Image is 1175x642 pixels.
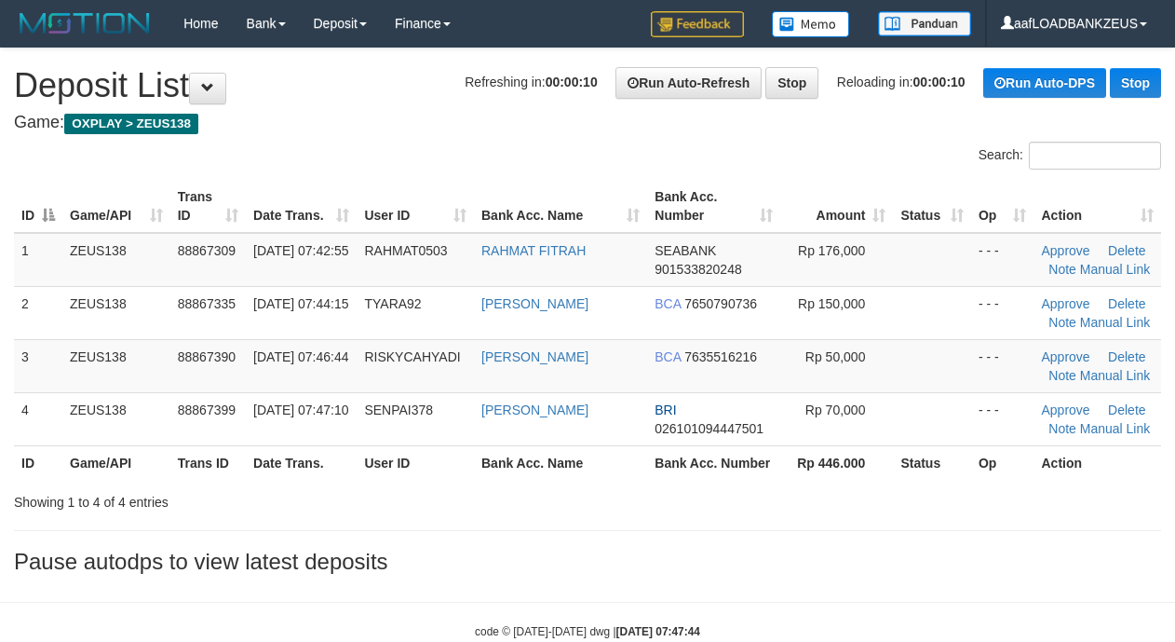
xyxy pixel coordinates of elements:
[805,349,866,364] span: Rp 50,000
[1080,262,1151,277] a: Manual Link
[178,296,236,311] span: 88867335
[878,11,971,36] img: panduan.png
[971,445,1034,480] th: Op
[971,286,1034,339] td: - - -
[979,142,1161,170] label: Search:
[798,296,865,311] span: Rp 150,000
[178,349,236,364] span: 88867390
[474,180,647,233] th: Bank Acc. Name: activate to sort column ascending
[62,339,170,392] td: ZEUS138
[357,445,474,480] th: User ID
[893,180,971,233] th: Status: activate to sort column ascending
[893,445,971,480] th: Status
[475,625,700,638] small: code © [DATE]-[DATE] dwg |
[246,445,357,480] th: Date Trans.
[616,625,700,638] strong: [DATE] 07:47:44
[481,243,586,258] a: RAHMAT FITRAH
[837,75,966,89] span: Reloading in:
[14,180,62,233] th: ID: activate to sort column descending
[253,349,348,364] span: [DATE] 07:46:44
[1108,243,1145,258] a: Delete
[178,243,236,258] span: 88867309
[14,485,476,512] div: Showing 1 to 4 of 4 entries
[14,9,155,37] img: MOTION_logo.png
[615,67,762,99] a: Run Auto-Refresh
[1048,368,1076,383] a: Note
[684,296,757,311] span: Copy 7650790736 to clipboard
[481,403,588,417] a: [PERSON_NAME]
[364,296,421,311] span: TYARA92
[1041,349,1089,364] a: Approve
[798,243,865,258] span: Rp 176,000
[178,403,236,417] span: 88867399
[170,180,246,233] th: Trans ID: activate to sort column ascending
[772,11,850,37] img: Button%20Memo.svg
[655,243,716,258] span: SEABANK
[1033,180,1161,233] th: Action: activate to sort column ascending
[14,550,1161,574] h3: Pause autodps to view latest deposits
[1108,349,1145,364] a: Delete
[481,349,588,364] a: [PERSON_NAME]
[14,339,62,392] td: 3
[1048,315,1076,330] a: Note
[14,233,62,287] td: 1
[983,68,1106,98] a: Run Auto-DPS
[1080,368,1151,383] a: Manual Link
[465,75,597,89] span: Refreshing in:
[1029,142,1161,170] input: Search:
[62,392,170,445] td: ZEUS138
[170,445,246,480] th: Trans ID
[780,445,893,480] th: Rp 446.000
[1033,445,1161,480] th: Action
[647,180,780,233] th: Bank Acc. Number: activate to sort column ascending
[913,75,966,89] strong: 00:00:10
[780,180,893,233] th: Amount: activate to sort column ascending
[364,403,433,417] span: SENPAI378
[1041,243,1089,258] a: Approve
[1108,403,1145,417] a: Delete
[364,349,460,364] span: RISKYCAHYADI
[14,392,62,445] td: 4
[62,445,170,480] th: Game/API
[805,403,866,417] span: Rp 70,000
[1048,421,1076,436] a: Note
[1041,296,1089,311] a: Approve
[971,392,1034,445] td: - - -
[1048,262,1076,277] a: Note
[1108,296,1145,311] a: Delete
[1080,421,1151,436] a: Manual Link
[546,75,598,89] strong: 00:00:10
[64,114,198,134] span: OXPLAY > ZEUS138
[481,296,588,311] a: [PERSON_NAME]
[647,445,780,480] th: Bank Acc. Number
[62,286,170,339] td: ZEUS138
[655,349,681,364] span: BCA
[651,11,744,37] img: Feedback.jpg
[253,296,348,311] span: [DATE] 07:44:15
[14,445,62,480] th: ID
[655,296,681,311] span: BCA
[253,243,348,258] span: [DATE] 07:42:55
[253,403,348,417] span: [DATE] 07:47:10
[474,445,647,480] th: Bank Acc. Name
[1110,68,1161,98] a: Stop
[14,286,62,339] td: 2
[357,180,474,233] th: User ID: activate to sort column ascending
[655,421,763,436] span: Copy 026101094447501 to clipboard
[1080,315,1151,330] a: Manual Link
[62,180,170,233] th: Game/API: activate to sort column ascending
[684,349,757,364] span: Copy 7635516216 to clipboard
[971,180,1034,233] th: Op: activate to sort column ascending
[246,180,357,233] th: Date Trans.: activate to sort column ascending
[1041,403,1089,417] a: Approve
[364,243,447,258] span: RAHMAT0503
[62,233,170,287] td: ZEUS138
[14,114,1161,132] h4: Game:
[655,262,741,277] span: Copy 901533820248 to clipboard
[971,233,1034,287] td: - - -
[765,67,818,99] a: Stop
[655,403,676,417] span: BRI
[971,339,1034,392] td: - - -
[14,67,1161,104] h1: Deposit List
